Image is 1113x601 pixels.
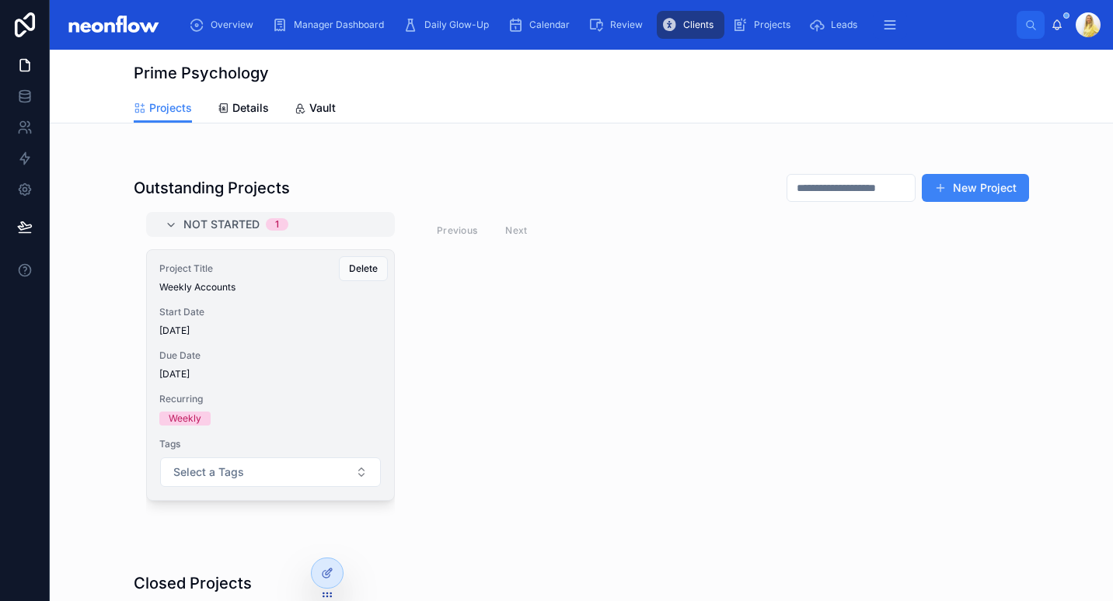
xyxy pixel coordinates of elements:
[398,11,500,39] a: Daily Glow-Up
[339,256,388,281] button: Delete
[683,19,714,31] span: Clients
[657,11,724,39] a: Clients
[294,94,336,125] a: Vault
[169,412,201,426] div: Weekly
[503,11,581,39] a: Calendar
[184,11,264,39] a: Overview
[149,100,192,116] span: Projects
[176,8,1017,42] div: scrollable content
[922,174,1029,202] button: New Project
[349,262,378,275] span: Delete
[159,349,382,362] span: Due Date
[183,217,260,232] span: Not Started
[62,12,164,37] img: App logo
[754,19,790,31] span: Projects
[173,464,244,480] span: Select a Tags
[159,368,382,380] span: [DATE]
[159,393,382,405] span: Recurring
[727,11,801,39] a: Projects
[275,218,279,231] div: 1
[134,177,290,199] h1: Outstanding Projects
[529,19,570,31] span: Calendar
[159,262,382,275] span: Project Title
[804,11,868,39] a: Leads
[159,325,382,337] span: [DATE]
[267,11,395,39] a: Manager Dashboard
[217,94,269,125] a: Details
[134,94,192,123] a: Projects
[146,249,395,501] a: Project TitleWeekly AccountsStart Date[DATE]Due Date[DATE]RecurringWeeklyTagsSelect ButtonDelete
[134,572,252,594] h1: Closed Projects
[610,19,643,31] span: Review
[159,438,382,450] span: Tags
[294,19,384,31] span: Manager Dashboard
[134,62,269,84] h1: Prime Psychology
[160,457,381,487] button: Select Button
[211,19,253,31] span: Overview
[831,19,857,31] span: Leads
[232,100,269,116] span: Details
[159,281,382,294] span: Weekly Accounts
[309,100,336,116] span: Vault
[584,11,654,39] a: Review
[159,306,382,318] span: Start Date
[424,19,489,31] span: Daily Glow-Up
